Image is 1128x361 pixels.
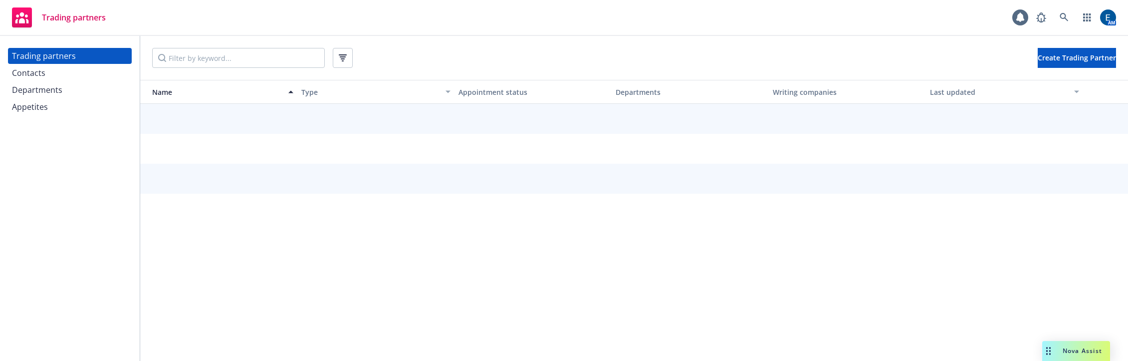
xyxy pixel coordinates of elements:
span: Create Trading Partner [1038,53,1116,62]
a: Appetites [8,99,132,115]
div: Appetites [12,99,48,115]
button: Create Trading Partner [1038,48,1116,68]
button: Type [297,80,454,104]
span: Nova Assist [1063,347,1102,355]
button: Nova Assist [1042,341,1110,361]
div: Departments [616,87,765,97]
img: photo [1100,9,1116,25]
div: Appointment status [458,87,608,97]
span: Trading partners [42,13,106,21]
div: Departments [12,82,62,98]
a: Trading partners [8,48,132,64]
a: Contacts [8,65,132,81]
div: Contacts [12,65,45,81]
div: Name [144,87,282,97]
button: Appointment status [454,80,612,104]
a: Trading partners [8,3,110,31]
a: Report a Bug [1031,7,1051,27]
input: Filter by keyword... [152,48,325,68]
button: Departments [612,80,769,104]
button: Name [140,80,297,104]
a: Search [1054,7,1074,27]
button: Last updated [926,80,1083,104]
div: Trading partners [12,48,76,64]
button: Writing companies [769,80,926,104]
div: Drag to move [1042,341,1055,361]
a: Switch app [1077,7,1097,27]
div: Writing companies [773,87,922,97]
a: Departments [8,82,132,98]
div: Type [301,87,440,97]
div: Last updated [930,87,1068,97]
